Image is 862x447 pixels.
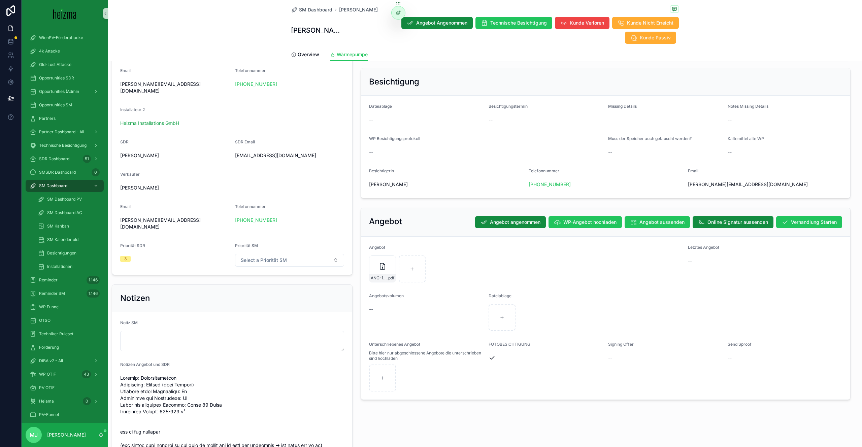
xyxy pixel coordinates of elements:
a: SM Dashboard [26,180,104,192]
span: Installationen [47,264,72,269]
span: [PERSON_NAME][EMAIL_ADDRESS][DOMAIN_NAME] [120,81,230,94]
span: Telefonnummer [529,168,559,173]
span: MJ [30,431,38,439]
span: Opportunities SDR [39,75,74,81]
span: Verhandlung Starten [791,219,837,226]
span: WP-Angebot hochladen [563,219,617,226]
span: Priorität SM [235,243,258,248]
span: Dateiablage [369,104,392,109]
a: Förderung [26,341,104,353]
span: ANG-12369-Kniely-2025-08-12 [371,275,387,281]
div: 51 [83,155,91,163]
p: [PERSON_NAME] [47,432,86,438]
span: Letztes Angebot [688,245,719,250]
div: 0 [83,397,91,405]
div: 43 [82,370,91,378]
span: Wärmepumpe [337,51,368,58]
a: Partners [26,112,104,125]
a: Techniker Ruleset [26,328,104,340]
span: [PERSON_NAME] [339,6,378,13]
div: scrollable content [22,27,108,423]
span: -- [369,306,373,313]
span: Angebot aussenden [639,219,685,226]
span: Old-Lost Attacke [39,62,71,67]
span: [PERSON_NAME] [120,152,159,159]
a: Besichtigungen [34,247,104,259]
h2: Besichtigung [369,76,419,87]
span: [EMAIL_ADDRESS][DOMAIN_NAME] [235,152,344,159]
a: Old-Lost Attacke [26,59,104,71]
a: SM Kanban [34,220,104,232]
a: SM Dashboard AC [34,207,104,219]
span: Priorität SDR [120,243,145,248]
span: -- [728,354,732,361]
a: Heiama0 [26,395,104,407]
span: Dateiablage [489,293,511,298]
h2: Notizen [120,293,150,304]
a: Opportunities SDR [26,72,104,84]
span: Reminder [39,277,58,283]
a: 4k Attacke [26,45,104,57]
button: Select Button [235,254,344,267]
span: Missing Details [608,104,637,109]
a: Opportunities SM [26,99,104,111]
a: WP Funnel [26,301,104,313]
div: 1.146 [87,276,100,284]
button: Kunde Verloren [555,17,609,29]
span: Kältemittel alte WP [728,136,764,141]
span: Kunde Nicht Erreicht [627,20,673,26]
button: Kunde Passiv [625,32,676,44]
span: WP Funnel [39,304,60,310]
span: SM Kalender old [47,237,78,242]
h1: [PERSON_NAME] [291,26,345,35]
a: Overview [291,48,319,62]
a: SMSDR Dashboard0 [26,166,104,178]
a: WienPV-Förderattacke [26,32,104,44]
a: PV OTIF [26,382,104,394]
span: Notiz SM [120,320,138,325]
span: SMSDR Dashboard [39,170,76,175]
span: PV OTIF [39,385,55,390]
span: Bitte hier nur abgeschlossene Angebote die unterschrieben sind hochladen [369,350,483,361]
h2: Angebot [369,216,402,227]
span: .pdf [387,275,394,281]
a: Technische Besichtigung [26,139,104,151]
a: Partner Dashboard - All [26,126,104,138]
span: Send Sproof [728,342,752,347]
span: Email [688,168,698,173]
span: Besichtigungen [47,250,76,256]
a: Reminder SM1.146 [26,287,104,300]
span: Angebot [369,245,385,250]
span: [PERSON_NAME][EMAIL_ADDRESS][DOMAIN_NAME] [688,181,842,188]
a: Heizma Installations GmbH [120,120,179,127]
span: SDR Dashboard [39,156,69,162]
span: Angebot Angenommen [416,20,467,26]
span: Telefonnummer [235,68,266,73]
span: Verkäufer [120,172,140,177]
span: -- [369,149,373,156]
a: [PHONE_NUMBER] [235,81,277,88]
a: PV-Funnel [26,409,104,421]
span: Email [120,68,131,73]
span: Installateur 2 [120,107,145,112]
span: SDR [120,139,129,144]
span: SM Dashboard [39,183,67,188]
span: Telefonnummer [235,204,266,209]
span: Reminder SM [39,291,65,296]
span: Select a Priorität SM [241,257,287,264]
span: -- [688,257,692,264]
span: BesichtigerIn [369,168,394,173]
span: -- [608,354,612,361]
div: 3 [124,256,127,262]
span: Partner Dashboard - All [39,129,84,135]
a: WP OTIF43 [26,368,104,380]
span: SM Dashboard AC [47,210,82,215]
span: Online Signatur aussenden [707,219,768,226]
div: 0 [92,168,100,176]
span: Technische Besichtigung [39,143,87,148]
span: WP OTIF [39,372,56,377]
span: SM Kanban [47,224,69,229]
a: SM Dashboard PV [34,193,104,205]
span: Muss der Speicher auch getauscht werden? [608,136,692,141]
span: Signing Offer [608,342,634,347]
